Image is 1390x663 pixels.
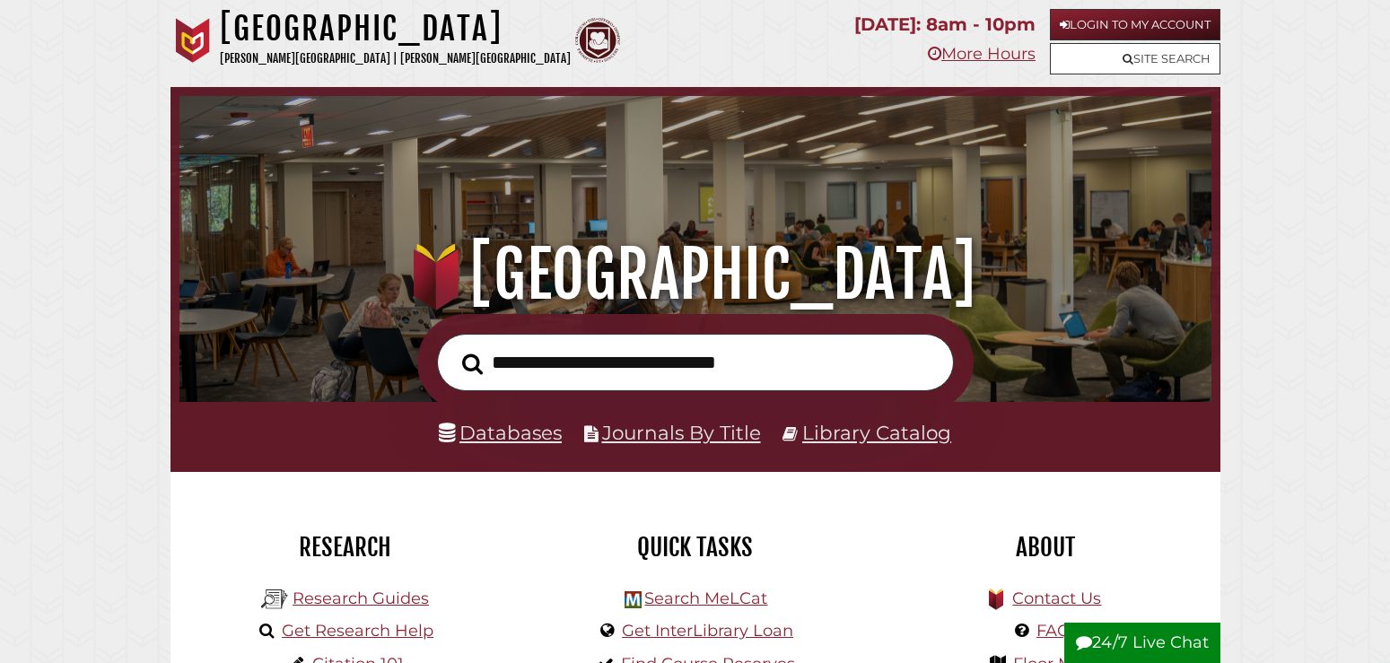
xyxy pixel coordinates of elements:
p: [PERSON_NAME][GEOGRAPHIC_DATA] | [PERSON_NAME][GEOGRAPHIC_DATA] [220,48,571,69]
h2: About [884,532,1207,563]
a: Journals By Title [602,421,761,444]
h2: Research [184,532,507,563]
a: Research Guides [293,589,429,608]
a: Get Research Help [282,621,433,641]
a: Databases [439,421,562,444]
h1: [GEOGRAPHIC_DATA] [220,9,571,48]
img: Calvin Theological Seminary [575,18,620,63]
img: Calvin University [170,18,215,63]
p: [DATE]: 8am - 10pm [854,9,1036,40]
h1: [GEOGRAPHIC_DATA] [200,235,1191,314]
a: Contact Us [1012,589,1101,608]
button: Search [453,348,492,379]
a: Login to My Account [1050,9,1220,40]
h2: Quick Tasks [534,532,857,563]
a: Get InterLibrary Loan [622,621,793,641]
a: Search MeLCat [644,589,767,608]
img: Hekman Library Logo [625,591,642,608]
img: Hekman Library Logo [261,586,288,613]
a: More Hours [928,44,1036,64]
a: FAQs [1036,621,1079,641]
a: Site Search [1050,43,1220,74]
i: Search [462,353,483,376]
a: Library Catalog [802,421,951,444]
